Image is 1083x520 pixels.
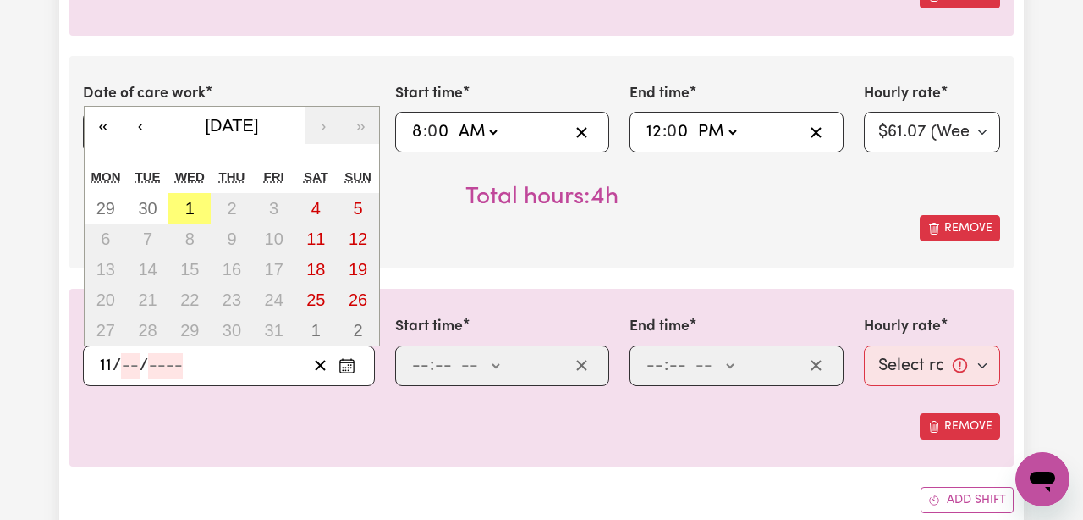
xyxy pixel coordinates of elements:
button: 1 November 2025 [295,315,338,346]
abbr: 3 October 2025 [269,199,278,218]
abbr: 21 October 2025 [138,290,157,309]
button: Add another shift [921,487,1014,513]
input: -- [646,353,664,379]
button: › [305,107,342,144]
button: 15 October 2025 [168,254,211,285]
input: -- [121,353,140,379]
span: 0 [427,124,437,141]
button: 3 October 2025 [253,193,295,224]
button: 30 September 2025 [127,193,169,224]
label: End time [629,316,690,338]
abbr: 7 October 2025 [143,230,152,248]
span: / [113,357,121,375]
button: » [342,107,379,144]
abbr: 6 October 2025 [101,230,110,248]
button: 14 October 2025 [127,254,169,285]
abbr: 4 October 2025 [311,199,321,218]
abbr: Wednesday [175,169,205,184]
abbr: 13 October 2025 [96,260,115,279]
abbr: 14 October 2025 [138,260,157,279]
abbr: Sunday [344,169,371,184]
abbr: 10 October 2025 [265,230,283,248]
span: 0 [667,124,677,141]
abbr: 28 October 2025 [138,321,157,340]
abbr: 26 October 2025 [349,290,367,309]
abbr: 23 October 2025 [223,290,241,309]
abbr: Friday [264,169,284,184]
abbr: 15 October 2025 [180,260,199,279]
label: Date of care work [83,316,206,338]
input: -- [434,353,453,379]
label: Hourly rate [864,83,941,105]
button: [DATE] [159,107,305,144]
iframe: Button to launch messaging window [1015,452,1069,506]
button: 19 October 2025 [337,254,379,285]
button: 10 October 2025 [253,224,295,254]
abbr: 31 October 2025 [265,321,283,340]
abbr: 30 October 2025 [223,321,241,340]
input: -- [668,353,687,379]
button: 2 November 2025 [337,315,379,346]
button: 21 October 2025 [127,285,169,315]
span: : [423,123,427,141]
input: -- [668,119,690,145]
abbr: 18 October 2025 [306,260,325,279]
button: 6 October 2025 [85,224,127,254]
input: ---- [148,353,183,379]
button: 28 October 2025 [127,315,169,346]
abbr: 25 October 2025 [306,290,325,309]
span: : [430,357,434,375]
abbr: 1 November 2025 [311,321,321,340]
abbr: 24 October 2025 [265,290,283,309]
input: -- [411,119,423,145]
label: End time [629,83,690,105]
button: 30 October 2025 [211,315,253,346]
span: [DATE] [206,116,259,135]
button: « [85,107,122,144]
abbr: 29 October 2025 [180,321,199,340]
button: 13 October 2025 [85,254,127,285]
input: -- [646,119,662,145]
abbr: Saturday [304,169,328,184]
button: 9 October 2025 [211,224,253,254]
span: : [662,123,667,141]
abbr: 17 October 2025 [265,260,283,279]
button: 23 October 2025 [211,285,253,315]
label: Date of care work [83,83,206,105]
button: 17 October 2025 [253,254,295,285]
button: ‹ [122,107,159,144]
button: 24 October 2025 [253,285,295,315]
abbr: 29 September 2025 [96,199,115,218]
button: Clear date [307,353,333,379]
button: 18 October 2025 [295,254,338,285]
abbr: 16 October 2025 [223,260,241,279]
button: 20 October 2025 [85,285,127,315]
button: Remove this shift [920,215,1000,241]
button: 12 October 2025 [337,224,379,254]
abbr: 19 October 2025 [349,260,367,279]
button: 2 October 2025 [211,193,253,224]
button: 22 October 2025 [168,285,211,315]
abbr: 8 October 2025 [185,230,195,248]
abbr: 22 October 2025 [180,290,199,309]
button: 29 September 2025 [85,193,127,224]
button: Remove this shift [920,413,1000,440]
label: Start time [395,316,463,338]
button: 1 October 2025 [168,193,211,224]
button: 4 October 2025 [295,193,338,224]
abbr: 20 October 2025 [96,290,115,309]
button: 16 October 2025 [211,254,253,285]
button: 26 October 2025 [337,285,379,315]
input: -- [99,353,113,379]
label: Hourly rate [864,316,941,338]
abbr: Thursday [219,169,245,184]
abbr: 2 November 2025 [354,321,363,340]
button: 11 October 2025 [295,224,338,254]
abbr: 30 September 2025 [138,199,157,218]
abbr: 5 October 2025 [354,199,363,218]
button: 31 October 2025 [253,315,295,346]
abbr: 1 October 2025 [185,199,195,218]
label: Start time [395,83,463,105]
button: 25 October 2025 [295,285,338,315]
button: 27 October 2025 [85,315,127,346]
